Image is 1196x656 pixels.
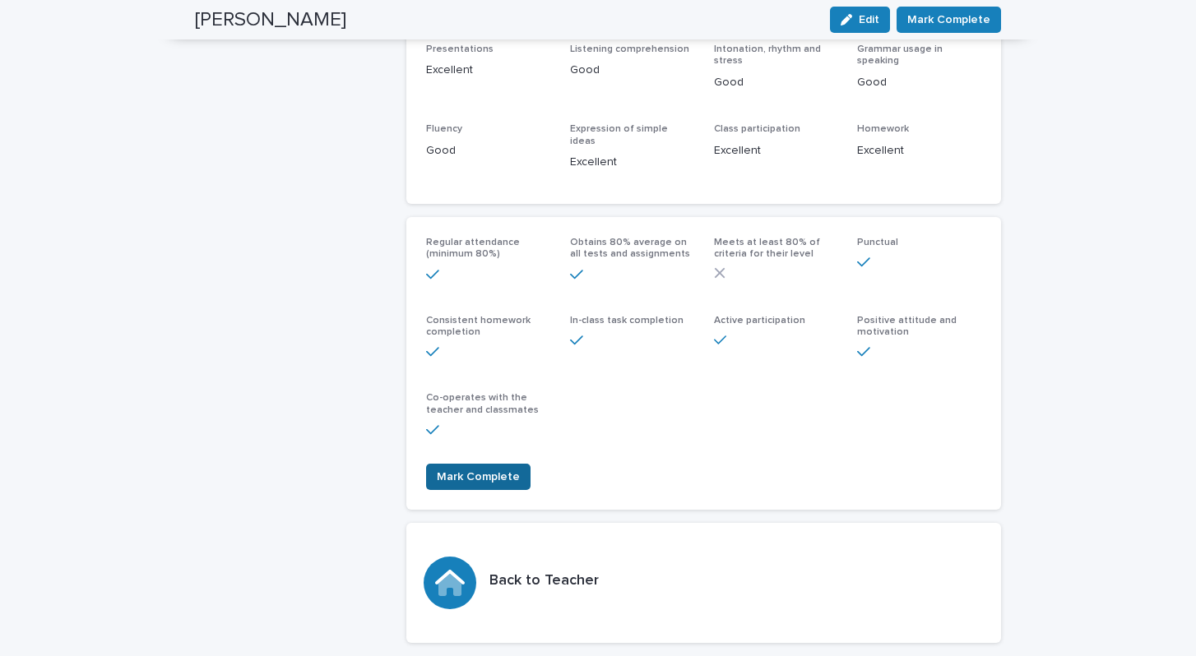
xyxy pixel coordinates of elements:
[570,238,690,259] span: Obtains 80% average on all tests and assignments
[714,316,805,326] span: Active participation
[570,316,684,326] span: In-class task completion
[570,154,694,171] p: Excellent
[570,62,694,79] p: Good
[857,238,898,247] span: Punctual
[714,142,838,159] p: Excellent
[897,7,1001,33] button: Mark Complete
[426,62,550,79] p: Excellent
[714,124,800,134] span: Class participation
[830,7,890,33] button: Edit
[857,44,943,66] span: Grammar usage in speaking
[437,469,520,485] span: Mark Complete
[857,74,981,91] p: Good
[714,238,820,259] span: Meets at least 80% of criteria for their level
[570,44,689,54] span: Listening comprehension
[907,12,990,28] span: Mark Complete
[570,124,668,146] span: Expression of simple ideas
[857,142,981,159] p: Excellent
[426,44,494,54] span: Presentations
[426,316,531,337] span: Consistent homework completion
[857,316,957,337] span: Positive attitude and motivation
[195,8,346,32] h2: [PERSON_NAME]
[859,14,879,25] span: Edit
[426,238,520,259] span: Regular attendance (minimum 80%)
[426,142,550,159] p: Good
[489,572,599,590] h3: Back to Teacher
[426,393,539,414] span: Co-operates with the teacher and classmates
[714,44,821,66] span: Intonation, rhythm and stress
[426,464,531,490] button: Mark Complete
[714,74,838,91] p: Good
[857,124,909,134] span: Homework
[406,523,1001,643] a: Back to Teacher
[426,124,462,134] span: Fluency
